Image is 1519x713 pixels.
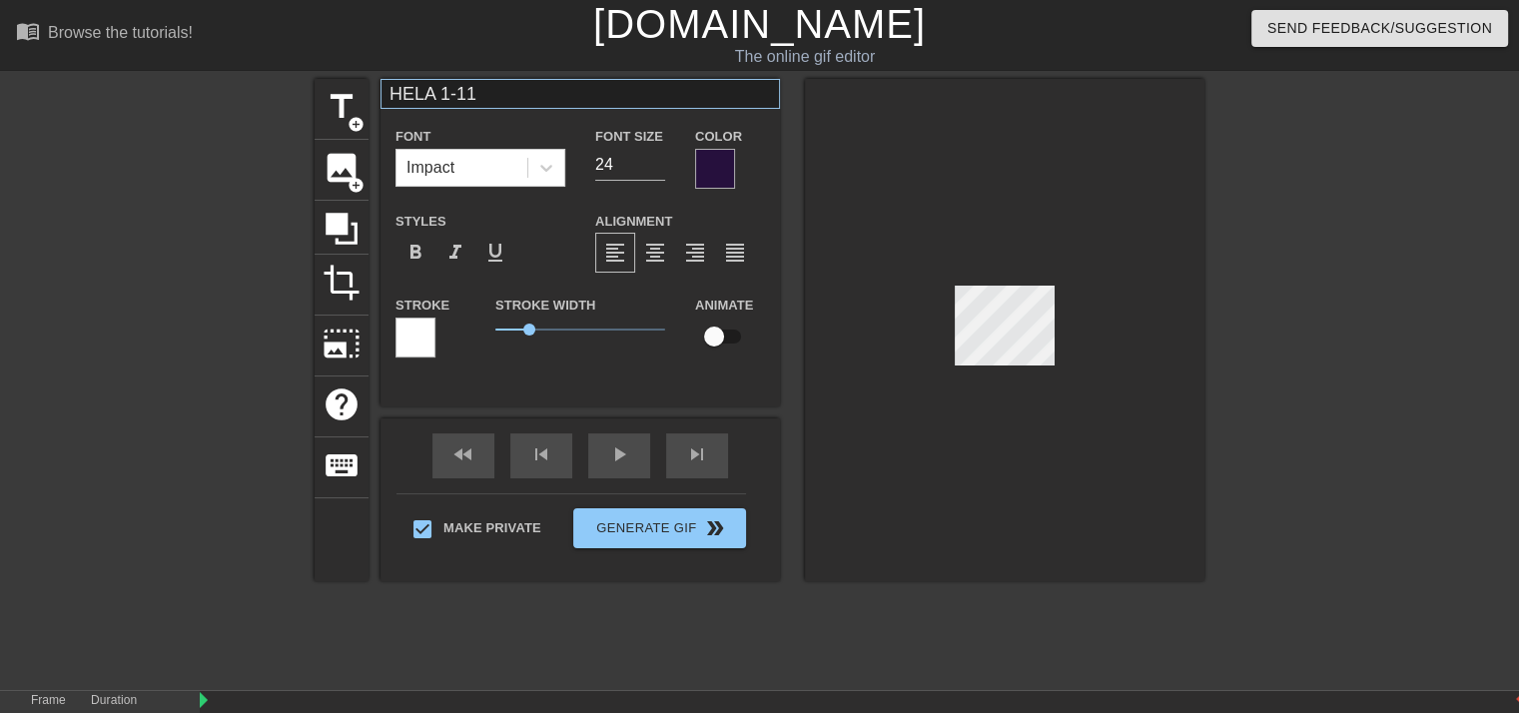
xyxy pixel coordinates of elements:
span: title [323,88,361,126]
div: Browse the tutorials! [48,24,193,41]
label: Color [695,127,742,147]
span: format_align_justify [723,241,747,265]
span: format_bold [403,241,427,265]
span: keyboard [323,446,361,484]
span: Generate Gif [581,516,738,540]
label: Styles [395,212,446,232]
button: Generate Gif [573,508,746,548]
label: Stroke Width [495,296,595,316]
span: format_italic [443,241,467,265]
div: Impact [406,156,454,180]
label: Animate [695,296,753,316]
span: image [323,149,361,187]
span: format_align_right [683,241,707,265]
span: format_align_center [643,241,667,265]
span: menu_book [16,19,40,43]
span: double_arrow [703,516,727,540]
span: format_align_left [603,241,627,265]
span: Send Feedback/Suggestion [1267,16,1492,41]
span: help [323,385,361,423]
span: add_circle [348,177,365,194]
label: Font Size [595,127,663,147]
label: Font [395,127,430,147]
span: skip_next [685,442,709,466]
span: format_underline [483,241,507,265]
span: skip_previous [529,442,553,466]
label: Stroke [395,296,449,316]
span: Make Private [443,518,541,538]
div: The online gif editor [516,45,1094,69]
button: Send Feedback/Suggestion [1251,10,1508,47]
span: fast_rewind [451,442,475,466]
span: play_arrow [607,442,631,466]
a: Browse the tutorials! [16,19,193,50]
span: add_circle [348,116,365,133]
label: Alignment [595,212,672,232]
a: [DOMAIN_NAME] [593,2,926,46]
span: photo_size_select_large [323,325,361,362]
label: Duration [91,695,137,707]
span: crop [323,264,361,302]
